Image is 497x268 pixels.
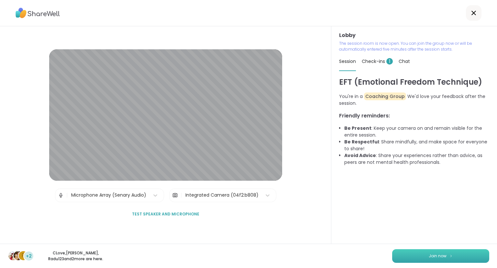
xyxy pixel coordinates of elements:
[339,58,356,65] span: Session
[344,152,376,159] b: Avoid Advice
[344,125,489,139] li: : Keep your camera on and remain visible for the entire session.
[364,92,406,100] span: Coaching Group
[339,112,489,120] h3: Friendly reminders:
[71,192,146,199] div: Microphone Array (Senary Audio)
[132,211,199,217] span: Test speaker and microphone
[58,189,64,202] img: Microphone
[339,76,489,88] h1: EFT (Emotional Freedom Technique)
[339,31,489,39] h3: Lobby
[129,207,202,221] button: Test speaker and microphone
[14,251,23,260] img: LuAnn
[344,152,489,166] li: : Share your experiences rather than advice, as peers are not mental health professionals.
[339,93,489,107] p: You're in a We'd love your feedback after the session.
[344,125,371,131] b: Be Present
[181,189,182,202] span: |
[362,58,393,65] span: Check-ins
[429,253,447,259] span: Join now
[172,189,178,202] img: Camera
[185,192,259,199] div: Integrated Camera (04f2:b808)
[449,254,453,258] img: ShareWell Logomark
[344,139,379,145] b: Be Respectful
[39,250,112,262] p: CLove , [PERSON_NAME] , Radu123 and 2 more are here.
[8,251,17,260] img: CLove
[344,139,489,152] li: : Share mindfully, and make space for everyone to share!
[339,41,489,52] p: The session room is now open. You can join the group now or will be automatically entered five mi...
[16,6,60,20] img: ShareWell Logo
[392,249,489,263] button: Join now
[26,253,32,260] span: +2
[66,189,68,202] span: |
[386,58,393,65] span: 1
[22,251,25,260] span: R
[399,58,410,65] span: Chat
